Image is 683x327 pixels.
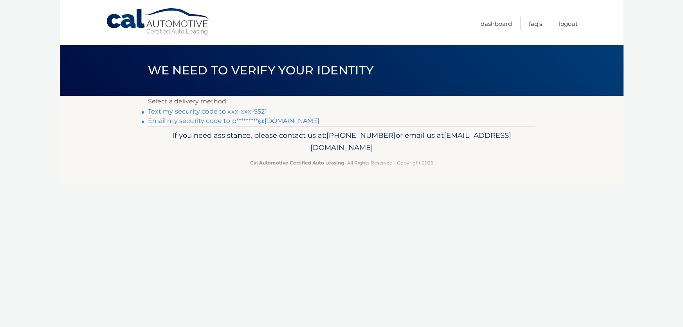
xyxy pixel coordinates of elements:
[148,63,374,78] span: We need to verify your identity
[559,17,578,30] a: Logout
[106,8,211,36] a: Cal Automotive
[148,117,320,125] a: Email my security code to p*********@[DOMAIN_NAME]
[153,129,530,154] p: If you need assistance, please contact us at: or email us at
[148,108,267,115] a: Text my security code to xxx-xxx-5521
[153,159,530,167] p: - All Rights Reserved - Copyright 2025
[326,131,396,140] span: [PHONE_NUMBER]
[481,17,512,30] a: Dashboard
[250,160,344,166] strong: Cal Automotive Certified Auto Leasing
[148,96,535,107] p: Select a delivery method:
[529,17,542,30] a: FAQ's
